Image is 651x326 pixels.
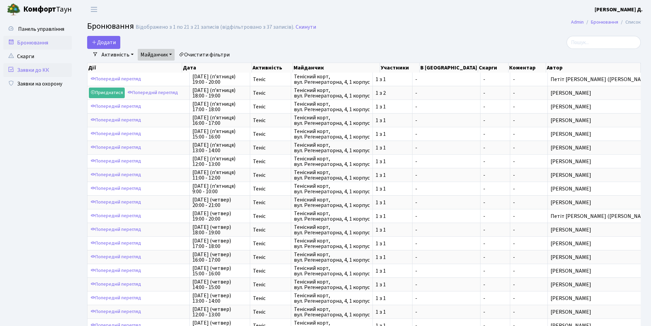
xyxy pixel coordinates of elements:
[293,63,380,73] th: Майданчик
[513,117,515,124] span: -
[376,255,409,260] span: 1 з 1
[415,186,477,192] span: -
[294,142,370,153] span: Тенісний корт, вул. Регенераторна, 4, 1 корпус
[192,265,247,276] span: [DATE] (четвер) 15:00 - 16:00
[294,74,370,85] span: Тенісний корт, вул. Регенераторна, 4, 1 корпус
[253,200,288,205] span: Теніс
[478,63,508,73] th: Скарги
[192,293,247,304] span: [DATE] (четвер) 13:00 - 14:00
[376,200,409,205] span: 1 з 1
[253,268,288,274] span: Теніс
[567,36,641,49] input: Пошук...
[294,197,370,208] span: Тенісний корт, вул. Регенераторна, 4, 1 корпус
[3,36,72,50] a: Бронювання
[89,197,143,208] a: Попередній перегляд
[89,279,143,290] a: Попередній перегляд
[415,227,477,233] span: -
[192,88,247,99] span: [DATE] (п’ятниця) 18:00 - 19:00
[89,156,143,167] a: Попередній перегляд
[513,89,515,97] span: -
[595,5,643,14] a: [PERSON_NAME] Д.
[192,224,247,235] span: [DATE] (четвер) 18:00 - 19:00
[253,104,288,109] span: Теніс
[591,18,618,26] a: Бронювання
[513,226,515,234] span: -
[483,172,507,178] span: -
[415,241,477,246] span: -
[3,22,72,36] a: Панель управління
[138,49,175,61] a: Майданчик
[253,145,288,151] span: Теніс
[296,24,316,30] a: Скинути
[294,279,370,290] span: Тенісний корт, вул. Регенераторна, 4, 1 корпус
[513,158,515,165] span: -
[483,268,507,274] span: -
[294,211,370,222] span: Тенісний корт, вул. Регенераторна, 4, 1 корпус
[513,103,515,110] span: -
[513,212,515,220] span: -
[376,131,409,137] span: 1 з 1
[415,145,477,151] span: -
[376,145,409,151] span: 1 з 1
[483,131,507,137] span: -
[23,4,56,15] b: Комфорт
[376,309,409,315] span: 1 з 1
[294,129,370,140] span: Тенісний корт, вул. Регенераторна, 4, 1 корпус
[99,49,136,61] a: Активність
[253,159,288,164] span: Теніс
[253,227,288,233] span: Теніс
[89,265,143,276] a: Попередній перегляд
[3,50,72,63] a: Скарги
[126,88,180,98] a: Попередній перегляд
[192,170,247,181] span: [DATE] (п’ятниця) 11:00 - 12:00
[415,213,477,219] span: -
[294,252,370,263] span: Тенісний корт, вул. Регенераторна, 4, 1 корпус
[415,309,477,315] span: -
[18,25,64,33] span: Панель управління
[376,118,409,123] span: 1 з 1
[376,159,409,164] span: 1 з 1
[192,252,247,263] span: [DATE] (четвер) 16:00 - 17:00
[415,268,477,274] span: -
[3,63,72,77] a: Заявки до КК
[253,172,288,178] span: Теніс
[182,63,252,73] th: Дата
[513,76,515,83] span: -
[513,240,515,247] span: -
[294,265,370,276] span: Тенісний корт, вул. Регенераторна, 4, 1 корпус
[294,88,370,99] span: Тенісний корт, вул. Регенераторна, 4, 1 корпус
[89,170,143,180] a: Попередній перегляд
[376,227,409,233] span: 1 з 1
[23,4,72,15] span: Таун
[253,282,288,287] span: Теніс
[571,18,584,26] a: Admin
[513,144,515,152] span: -
[513,171,515,179] span: -
[253,213,288,219] span: Теніс
[192,101,247,112] span: [DATE] (п’ятниця) 17:00 - 18:00
[192,129,247,140] span: [DATE] (п’ятниця) 15:00 - 16:00
[89,238,143,249] a: Попередній перегляд
[415,255,477,260] span: -
[192,279,247,290] span: [DATE] (четвер) 14:00 - 15:00
[483,282,507,287] span: -
[376,186,409,192] span: 1 з 1
[546,63,641,73] th: Автор
[415,90,477,96] span: -
[136,24,294,30] div: Відображено з 1 по 21 з 21 записів (відфільтровано з 37 записів).
[87,63,182,73] th: Дії
[513,267,515,275] span: -
[192,74,247,85] span: [DATE] (п’ятниця) 19:00 - 20:00
[376,282,409,287] span: 1 з 1
[253,241,288,246] span: Теніс
[483,186,507,192] span: -
[415,131,477,137] span: -
[253,186,288,192] span: Теніс
[253,255,288,260] span: Теніс
[415,200,477,205] span: -
[415,118,477,123] span: -
[89,129,143,139] a: Попередній перегляд
[376,90,409,96] span: 1 з 2
[483,296,507,301] span: -
[415,104,477,109] span: -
